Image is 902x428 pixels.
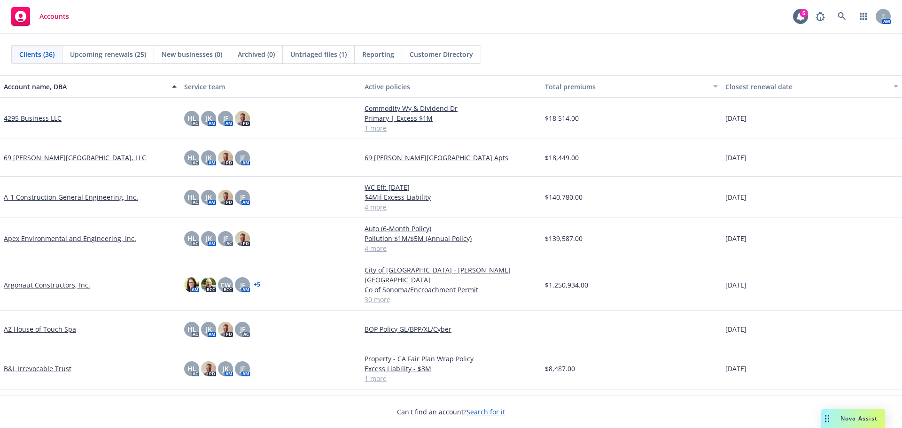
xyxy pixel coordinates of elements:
span: JK [206,233,212,243]
img: photo [235,231,250,246]
a: B&L Irrevocable Trust [4,364,71,374]
a: Commodity Wy & Dividend Dr [365,103,537,113]
img: photo [218,150,233,165]
span: HL [187,324,196,334]
span: JF [240,324,245,334]
span: HL [187,153,196,163]
span: Clients (36) [19,49,54,59]
span: [DATE] [725,113,746,123]
span: Reporting [362,49,394,59]
a: Search for it [467,407,505,416]
a: Accounts [8,3,73,30]
button: Nova Assist [821,409,885,428]
img: photo [201,361,216,376]
span: New businesses (0) [162,49,222,59]
a: + 5 [254,282,260,288]
button: Total premiums [541,75,722,98]
a: AZ House of Touch Spa [4,324,76,334]
span: Archived (0) [238,49,275,59]
img: photo [218,322,233,337]
span: $8,487.00 [545,364,575,374]
div: Drag to move [821,409,833,428]
span: HL [187,192,196,202]
span: Untriaged files (1) [290,49,347,59]
span: [DATE] [725,192,746,202]
a: 4 more [365,202,537,212]
a: Argonaut Constructors, Inc. [4,280,90,290]
span: [DATE] [725,364,746,374]
img: photo [184,277,199,292]
span: $139,587.00 [545,233,583,243]
span: JK [206,192,212,202]
div: Account name, DBA [4,82,166,92]
span: Can't find an account? [397,407,505,417]
span: Nova Assist [840,414,878,422]
img: photo [218,190,233,205]
a: Switch app [854,7,873,26]
a: Property - CA Fair Plan Wrap Policy [365,354,537,364]
a: Auto (6-Month Policy) [365,224,537,233]
button: Closest renewal date [722,75,902,98]
div: Service team [184,82,357,92]
a: 30 more [365,295,537,304]
span: [DATE] [725,233,746,243]
a: Excess Liability - $3M [365,364,537,374]
a: BOP Policy GL/BPP/XL/Cyber [365,324,537,334]
a: 69 [PERSON_NAME][GEOGRAPHIC_DATA], LLC [4,153,146,163]
span: JF [223,233,228,243]
span: Customer Directory [410,49,473,59]
span: [DATE] [725,280,746,290]
img: photo [235,111,250,126]
span: HL [187,364,196,374]
a: $4Mil Excess Liability [365,192,537,202]
a: Pollution $1M/$5M (Annual Policy) [365,233,537,243]
a: City of [GEOGRAPHIC_DATA] - [PERSON_NAME] [GEOGRAPHIC_DATA] [365,265,537,285]
a: Apex Environmental and Engineering, Inc. [4,233,136,243]
span: JK [223,364,229,374]
span: JK [206,113,212,123]
button: Service team [180,75,361,98]
div: Active policies [365,82,537,92]
span: [DATE] [725,153,746,163]
span: JF [240,280,245,290]
span: JF [240,364,245,374]
span: $1,250,934.00 [545,280,588,290]
a: Primary | Excess $1M [365,113,537,123]
a: 4 more [365,243,537,253]
a: WC Eff: [DATE] [365,182,537,192]
span: JF [240,153,245,163]
span: $18,514.00 [545,113,579,123]
span: $18,449.00 [545,153,579,163]
button: Active policies [361,75,541,98]
span: CW [220,280,231,290]
a: Report a Bug [811,7,830,26]
a: 69 [PERSON_NAME][GEOGRAPHIC_DATA] Apts [365,153,537,163]
span: [DATE] [725,324,746,334]
a: 1 more [365,123,537,133]
span: JF [240,192,245,202]
span: JK [206,324,212,334]
span: $140,780.00 [545,192,583,202]
span: JF [223,113,228,123]
div: Total premiums [545,82,708,92]
a: Co of Sonoma/Encroachment Permit [365,285,537,295]
span: - [545,324,547,334]
div: Closest renewal date [725,82,888,92]
div: 5 [800,9,808,17]
span: JK [206,153,212,163]
a: 1 more [365,374,537,383]
img: photo [201,277,216,292]
a: Search [832,7,851,26]
a: 4295 Business LLC [4,113,62,123]
span: Upcoming renewals (25) [70,49,146,59]
span: Accounts [39,13,69,20]
span: HL [187,233,196,243]
span: HL [187,113,196,123]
